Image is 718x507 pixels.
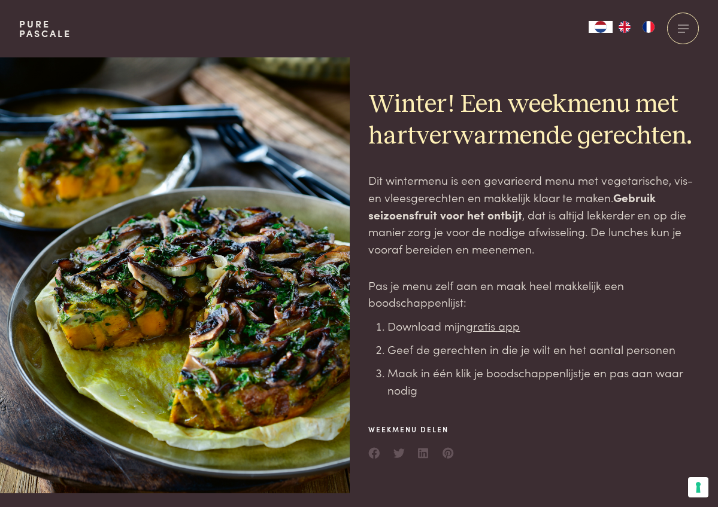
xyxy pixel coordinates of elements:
strong: Gebruik seizoensfruit voor het ontbijt [368,189,656,222]
p: Pas je menu zelf aan en maak heel makkelijk een boodschappenlijst: [368,277,699,311]
a: PurePascale [19,19,71,38]
span: Weekmenu delen [368,424,455,435]
a: gratis app [466,317,520,334]
li: Maak in één klik je boodschappenlijstje en pas aan waar nodig [387,364,699,398]
aside: Language selected: Nederlands [589,21,661,33]
p: Dit wintermenu is een gevarieerd menu met vegetarische, vis- en vleesgerechten en makkelijk klaar... [368,172,699,257]
ul: Language list [613,21,661,33]
div: Language [589,21,613,33]
a: FR [637,21,661,33]
h2: Winter! Een weekmenu met hartverwarmende gerechten. [368,89,699,152]
li: Geef de gerechten in die je wilt en het aantal personen [387,341,699,358]
li: Download mijn [387,317,699,335]
a: NL [589,21,613,33]
button: Uw voorkeuren voor toestemming voor trackingtechnologieën [688,477,708,497]
a: EN [613,21,637,33]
